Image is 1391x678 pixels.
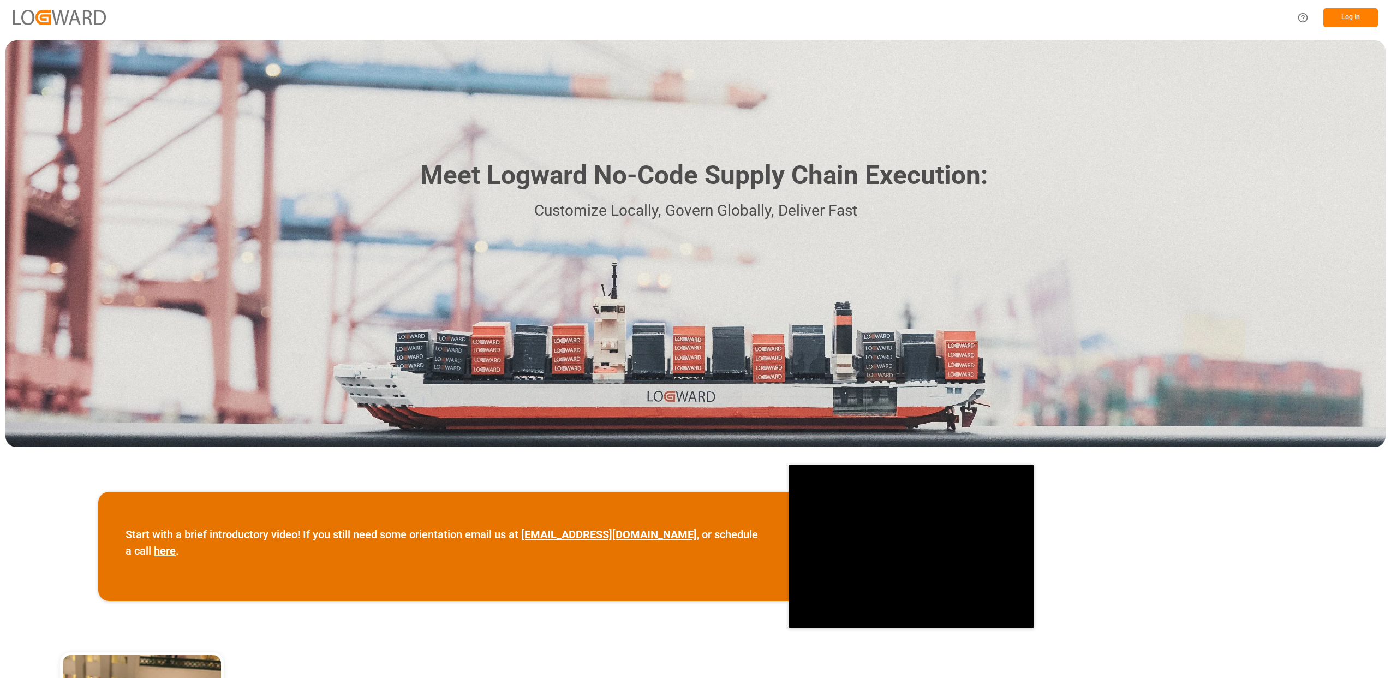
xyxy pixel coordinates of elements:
img: Logward_new_orange.png [13,10,106,25]
button: Log In [1323,8,1378,27]
p: Start with a brief introductory video! If you still need some orientation email us at , or schedu... [126,526,761,559]
button: Help Center [1291,5,1315,30]
h1: Meet Logward No-Code Supply Chain Execution: [420,156,988,195]
p: Customize Locally, Govern Globally, Deliver Fast [404,199,988,223]
a: [EMAIL_ADDRESS][DOMAIN_NAME] [521,528,697,541]
a: here [154,544,176,557]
